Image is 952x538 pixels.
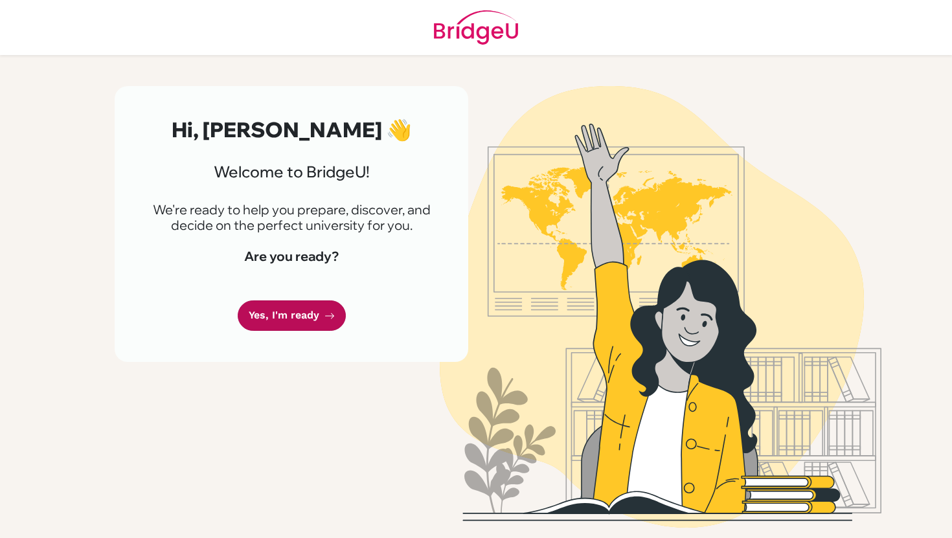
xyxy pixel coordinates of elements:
[146,163,437,181] h3: Welcome to BridgeU!
[146,202,437,233] p: We're ready to help you prepare, discover, and decide on the perfect university for you.
[146,117,437,142] h2: Hi, [PERSON_NAME] 👋
[238,300,346,331] a: Yes, I'm ready
[146,249,437,264] h4: Are you ready?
